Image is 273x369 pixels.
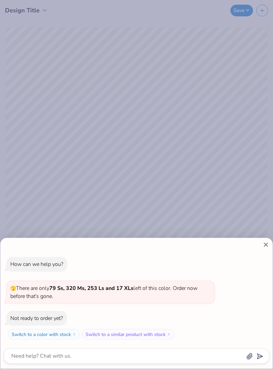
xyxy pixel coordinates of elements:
button: Switch to a similar product with stock [82,329,174,340]
img: Switch to a color with stock [72,332,76,336]
span: 🫣 [10,285,16,292]
img: Switch to a similar product with stock [167,332,171,336]
button: Switch to a color with stock [8,329,80,340]
div: Not ready to order yet? [10,315,63,322]
strong: 79 Ss, 320 Ms, 253 Ls and 17 XLs [49,285,134,292]
span: There are only left of this color. Order now before that's gone. [10,285,197,300]
div: How can we help you? [10,261,63,268]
